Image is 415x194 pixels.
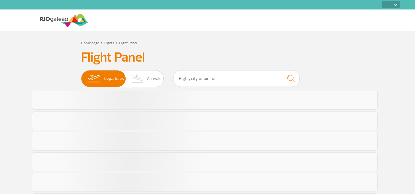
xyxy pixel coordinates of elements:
a: > [116,39,118,46]
input: Flight, city or airline [173,70,300,87]
img: slider-embarque [84,70,104,87]
img: slider-desembarque [129,70,147,87]
a: Home page [81,41,99,45]
a: Flight Panel [119,41,137,45]
span: Departures [104,70,124,87]
h3: Flight Panel [81,50,334,65]
span: Arrivals [147,70,161,87]
a: Flights [104,41,114,45]
a: > [100,39,103,46]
